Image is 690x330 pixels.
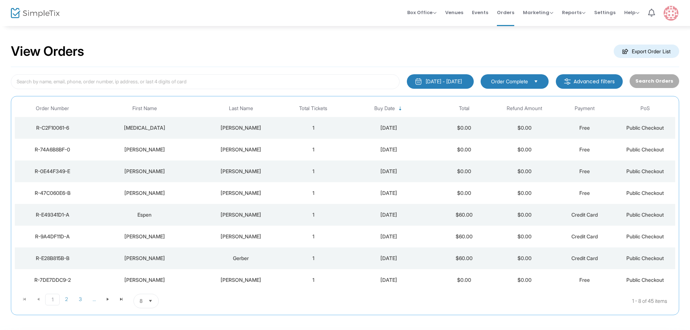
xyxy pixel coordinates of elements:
[92,124,197,131] div: Kyra
[494,247,555,269] td: $0.00
[494,182,555,204] td: $0.00
[531,78,541,85] button: Select
[231,294,667,308] kendo-pager-info: 1 - 8 of 45 items
[345,276,432,284] div: 10/7/2025
[624,9,639,16] span: Help
[523,9,553,16] span: Marketing
[17,211,88,218] div: R-E49341D1-A
[626,168,664,174] span: Public Checkout
[92,211,197,218] div: Espen
[201,233,281,240] div: Blake
[626,233,664,239] span: Public Checkout
[494,160,555,182] td: $0.00
[626,190,664,196] span: Public Checkout
[575,105,595,112] span: Payment
[494,100,555,117] th: Refund Amount
[397,106,403,112] span: Sortable
[17,124,88,131] div: R-C2F10061-6
[201,146,281,153] div: Thompson
[92,255,197,262] div: Benjamin
[11,74,400,89] input: Search by name, email, phone, order number, ip address, or last 4 digits of card
[17,233,88,240] div: R-9A4DF11D-A
[494,117,555,139] td: $0.00
[283,117,344,139] td: 1
[579,125,590,131] span: Free
[201,124,281,131] div: Johnson
[434,100,494,117] th: Total
[434,182,494,204] td: $0.00
[434,117,494,139] td: $0.00
[614,45,679,58] m-button: Export Order List
[345,168,432,175] div: 10/8/2025
[17,168,88,175] div: R-0E44F349-E
[434,204,494,226] td: $60.00
[626,277,664,283] span: Public Checkout
[45,294,60,305] span: Page 1
[626,146,664,153] span: Public Checkout
[491,78,528,85] span: Order Complete
[579,190,590,196] span: Free
[626,125,664,131] span: Public Checkout
[36,105,69,112] span: Order Number
[640,105,650,112] span: PoS
[434,160,494,182] td: $0.00
[579,277,590,283] span: Free
[92,146,197,153] div: Audrey
[434,269,494,291] td: $0.00
[283,139,344,160] td: 1
[283,247,344,269] td: 1
[92,233,197,240] div: Hannah
[626,255,664,261] span: Public Checkout
[345,189,432,197] div: 10/8/2025
[283,100,344,117] th: Total Tickets
[60,294,73,305] span: Page 2
[374,105,395,112] span: Buy Date
[345,211,432,218] div: 10/8/2025
[11,43,84,59] h2: View Orders
[119,296,124,302] span: Go to the last page
[571,233,598,239] span: Credit Card
[494,269,555,291] td: $0.00
[283,182,344,204] td: 1
[445,3,463,22] span: Venues
[434,226,494,247] td: $60.00
[434,139,494,160] td: $0.00
[17,255,88,262] div: R-E28B815B-B
[201,255,281,262] div: Gerber
[472,3,488,22] span: Events
[201,276,281,284] div: Curran
[87,294,101,305] span: Page 4
[407,74,474,89] button: [DATE] - [DATE]
[17,189,88,197] div: R-47C060E6-B
[15,100,675,291] div: Data table
[132,105,157,112] span: First Name
[434,247,494,269] td: $60.00
[562,9,585,16] span: Reports
[92,168,197,175] div: Addison
[564,78,571,85] img: filter
[201,211,281,218] div: Lunden
[73,294,87,305] span: Page 3
[283,226,344,247] td: 1
[105,296,111,302] span: Go to the next page
[571,255,598,261] span: Credit Card
[201,168,281,175] div: Swenson
[556,74,623,89] m-button: Advanced filters
[571,212,598,218] span: Credit Card
[345,146,432,153] div: 10/13/2025
[494,139,555,160] td: $0.00
[17,146,88,153] div: R-74A6B8BF-0
[345,124,432,131] div: 10/13/2025
[626,212,664,218] span: Public Checkout
[92,189,197,197] div: Leah
[17,276,88,284] div: R-7DE7DDC9-2
[101,294,115,305] span: Go to the next page
[283,269,344,291] td: 1
[283,160,344,182] td: 1
[426,78,462,85] div: [DATE] - [DATE]
[145,294,156,308] button: Select
[594,3,616,22] span: Settings
[415,78,422,85] img: monthly
[494,226,555,247] td: $0.00
[497,3,514,22] span: Orders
